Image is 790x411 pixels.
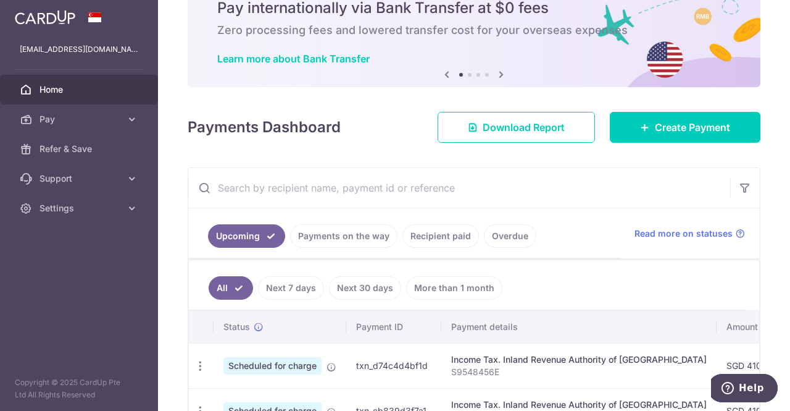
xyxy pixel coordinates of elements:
[655,120,730,135] span: Create Payment
[484,224,536,248] a: Overdue
[717,343,784,388] td: SGD 410.50
[20,43,138,56] p: [EMAIL_ADDRESS][DOMAIN_NAME]
[223,357,322,375] span: Scheduled for charge
[258,276,324,300] a: Next 7 days
[438,112,595,143] a: Download Report
[28,9,53,20] span: Help
[402,224,479,248] a: Recipient paid
[329,276,401,300] a: Next 30 days
[610,112,760,143] a: Create Payment
[188,168,730,208] input: Search by recipient name, payment id or reference
[209,276,253,300] a: All
[634,227,745,240] a: Read more on statuses
[39,113,121,125] span: Pay
[223,321,250,333] span: Status
[451,354,707,366] div: Income Tax. Inland Revenue Authority of [GEOGRAPHIC_DATA]
[15,10,75,25] img: CardUp
[39,202,121,214] span: Settings
[39,83,121,96] span: Home
[483,120,565,135] span: Download Report
[634,227,733,240] span: Read more on statuses
[346,343,441,388] td: txn_d74c4d4bf1d
[217,23,731,38] h6: Zero processing fees and lowered transfer cost for your overseas expenses
[726,321,758,333] span: Amount
[346,311,441,343] th: Payment ID
[711,374,778,405] iframe: Opens a widget where you can find more information
[39,143,121,155] span: Refer & Save
[406,276,502,300] a: More than 1 month
[188,116,341,138] h4: Payments Dashboard
[451,366,707,378] p: S9548456E
[208,224,285,248] a: Upcoming
[217,53,370,65] a: Learn more about Bank Transfer
[39,172,121,185] span: Support
[441,311,717,343] th: Payment details
[451,399,707,411] div: Income Tax. Inland Revenue Authority of [GEOGRAPHIC_DATA]
[290,224,397,248] a: Payments on the way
